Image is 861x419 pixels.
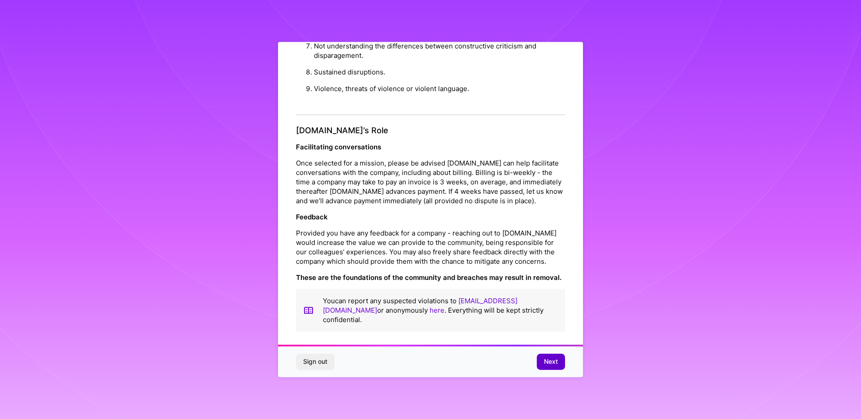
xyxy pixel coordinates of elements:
[537,354,565,370] button: Next
[296,159,565,206] p: Once selected for a mission, please be advised [DOMAIN_NAME] can help facilitate conversations wi...
[544,358,558,367] span: Next
[314,38,565,64] li: Not understanding the differences between constructive criticism and disparagement.
[296,126,565,135] h4: [DOMAIN_NAME]’s Role
[303,358,327,367] span: Sign out
[296,213,328,222] strong: Feedback
[296,354,335,370] button: Sign out
[323,297,517,315] a: [EMAIL_ADDRESS][DOMAIN_NAME]
[296,229,565,266] p: Provided you have any feedback for a company - reaching out to [DOMAIN_NAME] would increase the v...
[303,297,314,325] img: book icon
[296,143,381,152] strong: Facilitating conversations
[296,274,561,282] strong: These are the foundations of the community and breaches may result in removal.
[430,306,444,315] a: here
[323,297,558,325] p: You can report any suspected violations to or anonymously . Everything will be kept strictly conf...
[314,64,565,80] li: Sustained disruptions.
[314,80,565,97] li: Violence, threats of violence or violent language.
